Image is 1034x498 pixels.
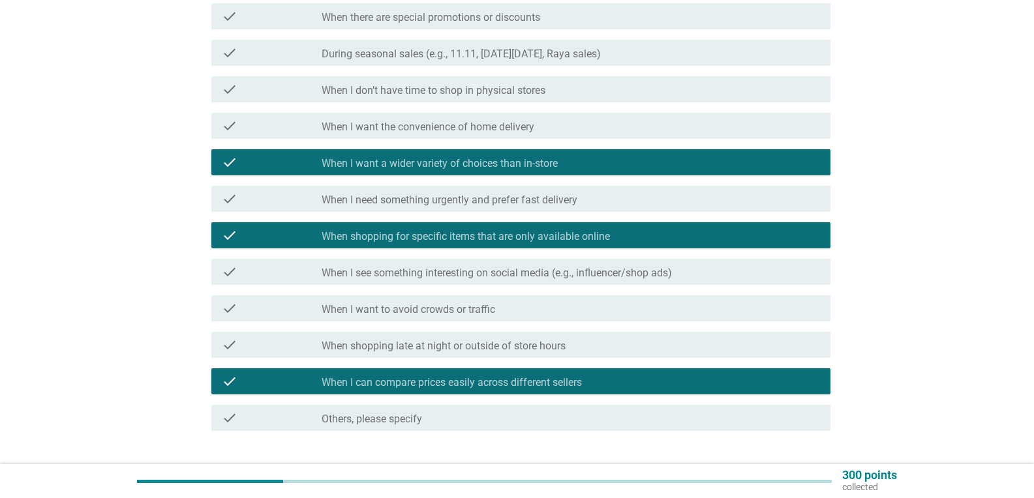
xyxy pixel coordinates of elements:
[222,81,237,97] i: check
[222,227,237,243] i: check
[842,469,897,481] p: 300 points
[322,11,540,24] label: When there are special promotions or discounts
[222,154,237,170] i: check
[322,267,672,280] label: When I see something interesting on social media (e.g., influencer/shop ads)
[322,157,558,170] label: When I want a wider variety of choices than in-store
[222,118,237,134] i: check
[222,410,237,426] i: check
[222,373,237,389] i: check
[322,413,422,426] label: Others, please specify
[322,48,601,61] label: During seasonal sales (e.g., 11.11, [DATE][DATE], Raya sales)
[222,300,237,316] i: check
[222,337,237,353] i: check
[322,194,577,207] label: When I need something urgently and prefer fast delivery
[222,191,237,207] i: check
[322,303,495,316] label: When I want to avoid crowds or traffic
[322,230,610,243] label: When shopping for specific items that are only available online
[842,481,897,493] p: collected
[222,45,237,61] i: check
[322,340,566,353] label: When shopping late at night or outside of store hours
[222,8,237,24] i: check
[322,376,582,389] label: When I can compare prices easily across different sellers
[322,121,534,134] label: When I want the convenience of home delivery
[222,264,237,280] i: check
[322,84,545,97] label: When I don’t have time to shop in physical stores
